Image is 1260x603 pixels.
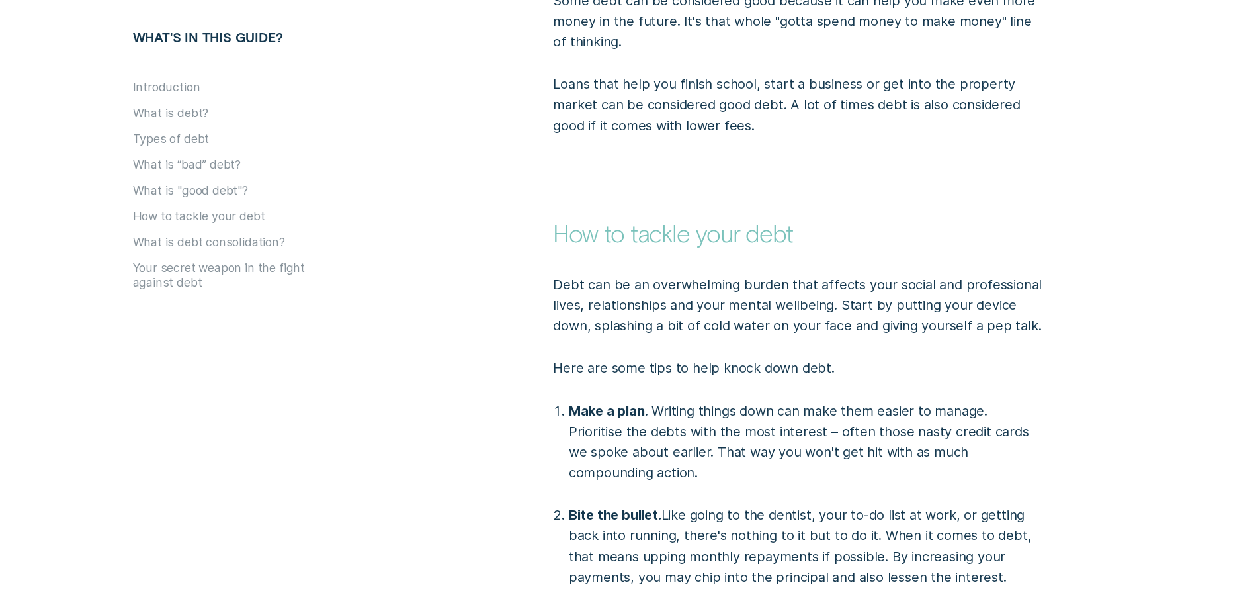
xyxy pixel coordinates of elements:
button: Your secret weapon in the fight against debt [133,260,345,289]
h5: What's in this guide? [133,29,455,80]
p: Here are some tips to help knock down debt. [553,358,1043,379]
p: . Writing things down can make them easier to manage. Prioritise the debts with the most interest... [569,401,1044,483]
button: What is "good debt"? [133,183,248,197]
strong: Bite the bullet. [569,507,661,523]
button: Introduction [133,80,200,95]
p: Like going to the dentist, your to-do list at work, or getting back into running, there's nothing... [569,505,1044,587]
strong: Make a plan [569,403,645,419]
button: What is debt? [133,106,209,120]
p: Loans that help you finish school, start a business or get into the property market can be consid... [553,74,1043,136]
strong: How to tackle your debt [553,218,793,247]
p: Debt can be an overwhelming burden that affects your social and professional lives, relationships... [553,275,1043,336]
button: What is “bad” debt? [133,158,241,172]
button: Types of debt [133,132,210,146]
button: How to tackle your debt [133,209,265,223]
button: What is debt consolidation? [133,234,285,249]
